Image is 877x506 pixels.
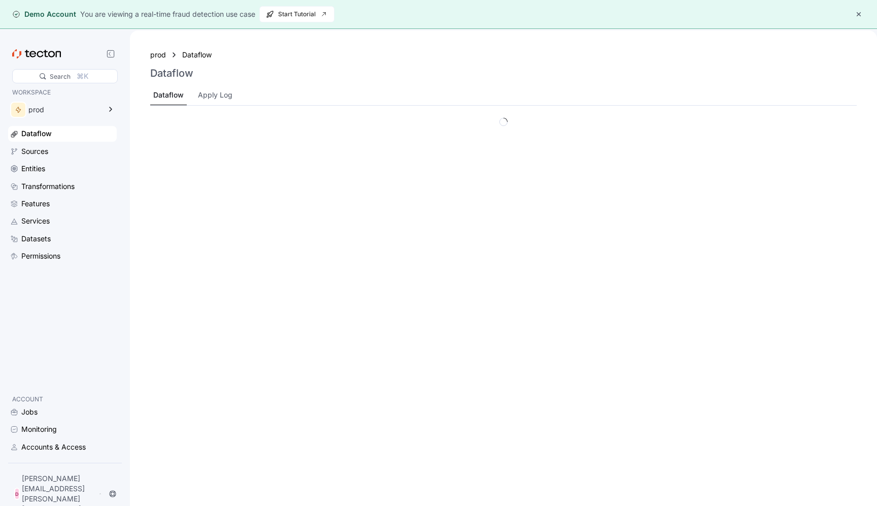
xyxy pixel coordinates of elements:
[28,106,100,113] div: prod
[182,49,218,60] a: Dataflow
[21,163,45,174] div: Entities
[21,146,48,157] div: Sources
[153,89,184,101] div: Dataflow
[21,181,75,192] div: Transformations
[259,6,334,22] button: Start Tutorial
[21,441,86,453] div: Accounts & Access
[150,67,193,79] h3: Dataflow
[8,196,117,211] a: Features
[8,213,117,229] a: Services
[8,231,117,246] a: Datasets
[8,422,117,437] a: Monitoring
[21,215,50,227] div: Services
[198,89,232,101] div: Apply Log
[12,394,113,404] p: ACCOUNT
[8,126,117,141] a: Dataflow
[21,128,52,139] div: Dataflow
[8,161,117,176] a: Entities
[50,72,71,81] div: Search
[8,404,117,420] a: Jobs
[77,71,88,82] div: ⌘K
[21,250,60,262] div: Permissions
[12,9,76,19] div: Demo Account
[8,179,117,194] a: Transformations
[21,198,50,209] div: Features
[14,488,20,500] div: D
[80,9,255,20] div: You are viewing a real-time fraud detection use case
[150,49,166,60] a: prod
[21,424,57,435] div: Monitoring
[12,69,118,83] div: Search⌘K
[266,7,328,22] span: Start Tutorial
[21,233,51,244] div: Datasets
[12,87,113,98] p: WORKSPACE
[8,144,117,159] a: Sources
[8,439,117,455] a: Accounts & Access
[21,406,38,418] div: Jobs
[8,248,117,264] a: Permissions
